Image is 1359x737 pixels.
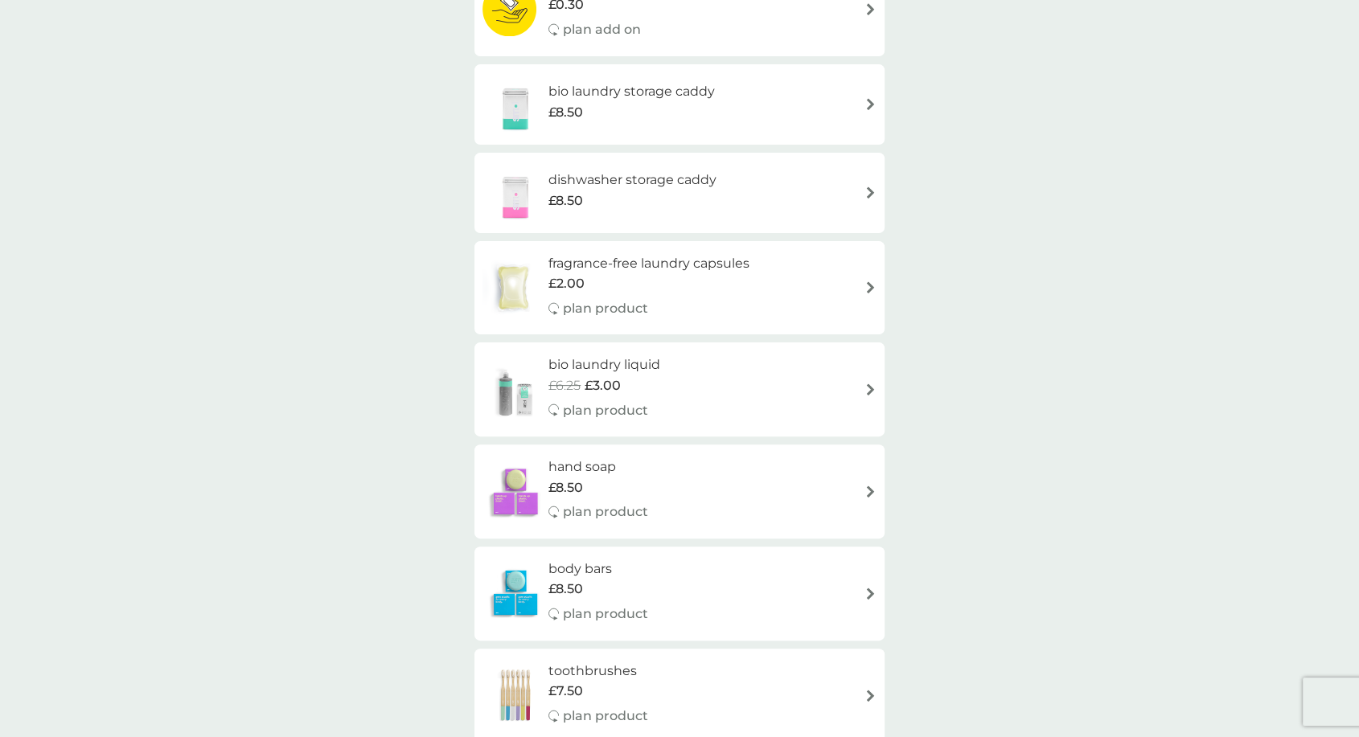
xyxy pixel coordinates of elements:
[548,190,583,211] span: £8.50
[548,681,583,702] span: £7.50
[563,298,648,319] p: plan product
[563,502,648,522] p: plan product
[548,354,660,375] h6: bio laundry liquid
[864,485,877,497] img: arrow right
[563,19,641,40] p: plan add on
[548,375,581,396] span: £6.25
[864,690,877,702] img: arrow right
[548,81,715,102] h6: bio laundry storage caddy
[864,3,877,15] img: arrow right
[548,457,648,477] h6: hand soap
[548,170,716,190] h6: dishwasher storage caddy
[563,400,648,421] p: plan product
[482,260,544,316] img: fragrance-free laundry capsules
[563,706,648,727] p: plan product
[548,477,583,498] span: £8.50
[482,667,548,723] img: toothbrushes
[548,559,648,579] h6: body bars
[482,165,548,221] img: dishwasher storage caddy
[548,579,583,600] span: £8.50
[482,565,548,621] img: body bars
[864,186,877,199] img: arrow right
[864,281,877,293] img: arrow right
[864,588,877,600] img: arrow right
[864,98,877,110] img: arrow right
[482,464,548,520] img: hand soap
[585,375,621,396] span: £3.00
[548,102,583,123] span: £8.50
[864,383,877,395] img: arrow right
[548,273,585,294] span: £2.00
[563,604,648,624] p: plan product
[482,76,548,133] img: bio laundry storage caddy
[548,661,648,682] h6: toothbrushes
[548,253,749,274] h6: fragrance-free laundry capsules
[482,362,548,418] img: bio laundry liquid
